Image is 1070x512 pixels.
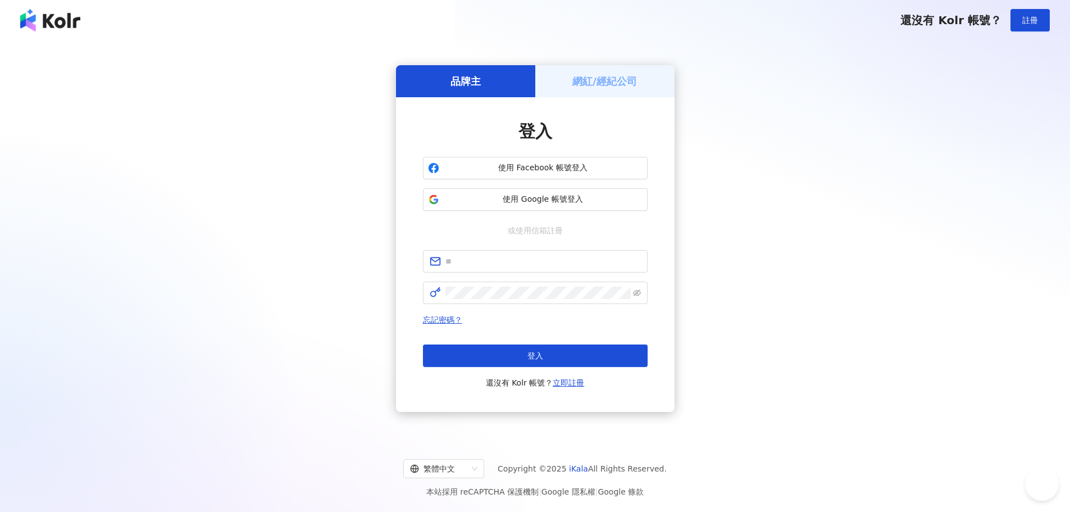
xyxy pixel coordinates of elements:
[900,13,1001,27] span: 還沒有 Kolr 帳號？
[569,464,588,473] a: iKala
[553,378,584,387] a: 立即註冊
[595,487,598,496] span: |
[541,487,595,496] a: Google 隱私權
[1025,467,1059,501] iframe: Help Scout Beacon - Open
[423,345,648,367] button: 登入
[539,487,541,496] span: |
[423,157,648,179] button: 使用 Facebook 帳號登入
[518,121,552,141] span: 登入
[633,289,641,297] span: eye-invisible
[598,487,644,496] a: Google 條款
[500,224,571,237] span: 或使用信箱註冊
[20,9,80,31] img: logo
[444,162,643,174] span: 使用 Facebook 帳號登入
[486,376,585,389] span: 還沒有 Kolr 帳號？
[1010,9,1050,31] button: 註冊
[450,74,481,88] h5: 品牌主
[527,351,543,360] span: 登入
[1022,16,1038,25] span: 註冊
[444,194,643,205] span: 使用 Google 帳號登入
[572,74,637,88] h5: 網紅/經紀公司
[498,462,667,475] span: Copyright © 2025 All Rights Reserved.
[423,188,648,211] button: 使用 Google 帳號登入
[410,460,467,478] div: 繁體中文
[426,485,644,499] span: 本站採用 reCAPTCHA 保護機制
[423,315,462,324] a: 忘記密碼？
